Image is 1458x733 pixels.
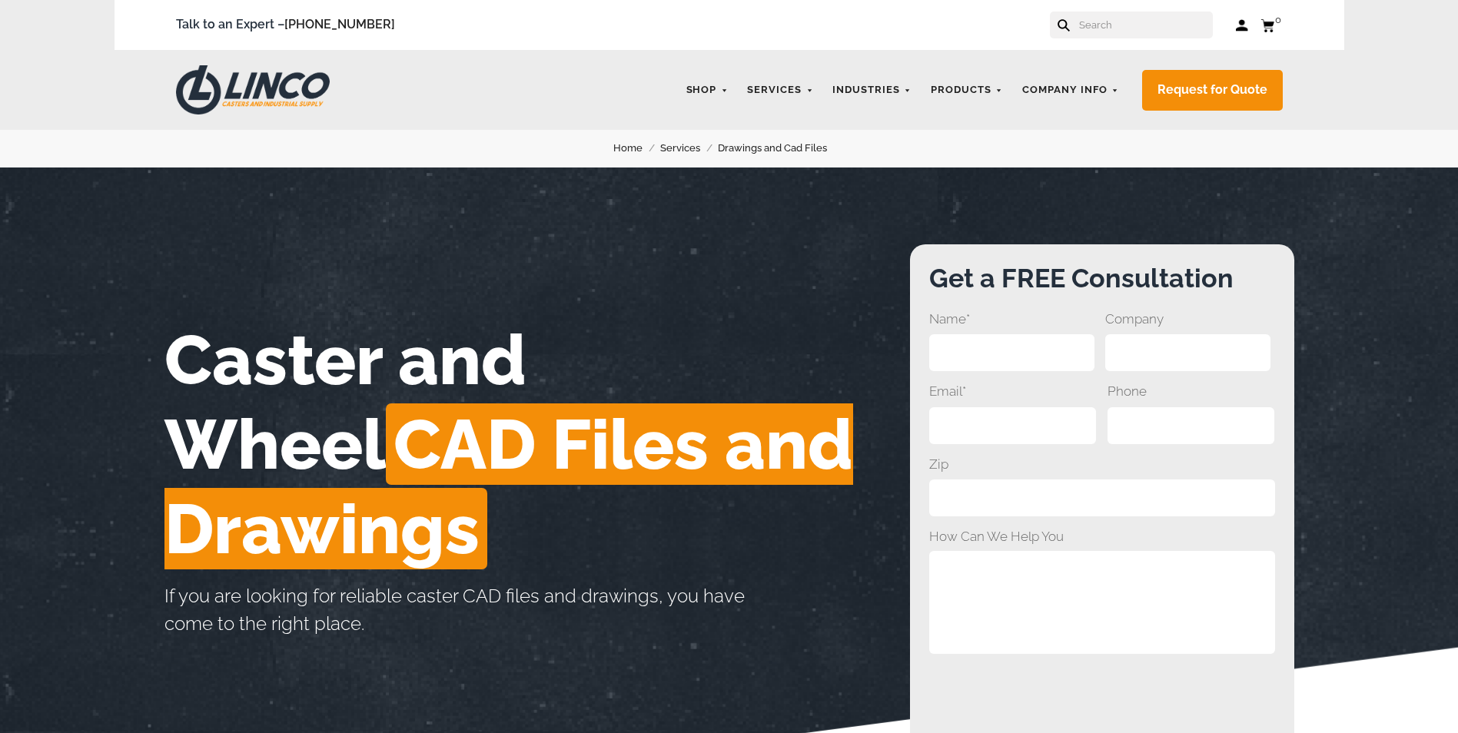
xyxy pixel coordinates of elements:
a: 0 [1260,15,1283,35]
span: Name* [929,308,1094,330]
a: [PHONE_NUMBER] [284,17,395,32]
input: Zip [929,479,1275,516]
span: Email* [929,380,1097,402]
iframe: reCAPTCHA [929,663,1163,723]
span: How Can We Help You [929,526,1275,547]
a: Shop [679,75,736,105]
span: CAD Files and Drawings [164,403,853,569]
input: Search [1078,12,1213,38]
a: Request for Quote [1142,70,1283,111]
a: Company Info [1015,75,1127,105]
h3: Get a FREE Consultation [929,264,1275,293]
span: Company [1105,308,1270,330]
a: Log in [1236,18,1249,33]
a: Services [739,75,821,105]
a: Services [660,140,718,157]
span: Phone [1108,380,1275,402]
img: LINCO CASTERS & INDUSTRIAL SUPPLY [176,65,330,114]
a: Home [613,140,660,157]
a: Products [923,75,1011,105]
span: Talk to an Expert – [176,15,395,35]
span: 0 [1275,14,1281,25]
input: Name* [929,334,1094,371]
p: If you are looking for reliable caster CAD files and drawings, you have come to the right place. [164,582,787,638]
input: Email* [929,407,1097,444]
span: Zip [929,453,1275,475]
h1: Caster and Wheel [164,317,910,571]
input: Company [1105,334,1270,371]
textarea: How Can We Help You [929,551,1275,653]
a: Industries [825,75,919,105]
input: Phone [1108,407,1275,444]
a: Drawings and Cad Files [718,140,845,157]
